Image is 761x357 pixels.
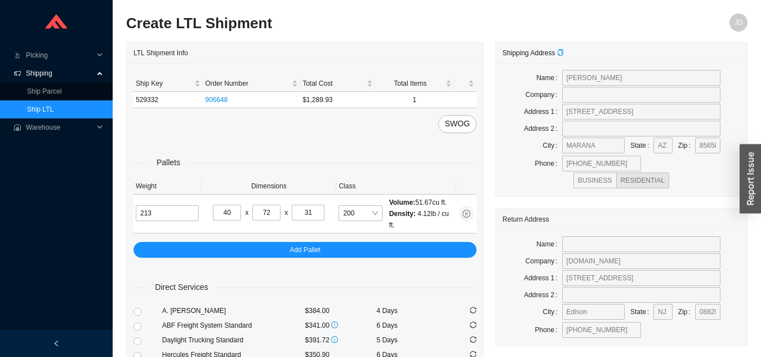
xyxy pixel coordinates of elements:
span: Volume: [389,199,415,206]
label: State [630,304,653,320]
span: BUSINESS [578,177,612,184]
div: 5 Days [376,334,448,346]
label: Address 1 [524,270,562,286]
input: L [213,205,241,221]
label: Zip [678,304,695,320]
div: 51.67 cu ft. [389,197,454,208]
div: LTL Shipment Info [133,42,477,63]
a: 906648 [205,96,228,104]
span: RESIDENTIAL [621,177,665,184]
button: Add Pallet [133,242,477,258]
label: Company [526,253,562,269]
div: 4 Days [376,305,448,316]
span: 200 [343,206,377,221]
span: info-circle [331,321,338,328]
td: 529332 [133,92,203,108]
label: Company [526,87,562,103]
span: info-circle [331,336,338,343]
span: Direct Services [147,281,216,294]
label: City [543,304,562,320]
div: A. [PERSON_NAME] [162,305,305,316]
span: Picking [26,46,94,64]
th: Weight [133,178,201,195]
div: ABF Freight System Standard [162,320,305,331]
div: x [245,207,248,218]
div: x [284,207,288,218]
td: $1,289.93 [300,92,375,108]
span: Add Pallet [290,244,321,255]
label: Phone [535,156,562,171]
div: 4.12 lb / cu ft. [389,208,454,231]
th: Dimensions [201,178,336,195]
button: SWOG [438,115,477,133]
span: Shipping [26,64,94,82]
a: Ship Parcel [27,87,61,95]
input: W [252,205,281,221]
span: Total Cost [302,78,364,89]
label: Phone [535,322,562,338]
span: sync [470,336,477,343]
label: Name [536,236,562,252]
div: Daylight Trucking Standard [162,334,305,346]
label: Zip [678,138,695,153]
span: Density: [389,210,416,218]
span: left [53,340,60,347]
h2: Create LTL Shipment [126,14,592,33]
input: H [292,205,324,221]
div: Return Address [502,209,740,230]
th: Class [336,178,456,195]
label: Address 2 [524,287,562,303]
th: undefined sortable [454,76,477,92]
td: 1 [375,92,455,108]
span: Total Items [377,78,444,89]
span: Ship Key [136,78,192,89]
label: Address 1 [524,104,562,120]
th: Ship Key sortable [133,76,203,92]
div: $384.00 [305,305,377,316]
label: City [543,138,562,153]
a: Ship LTL [27,105,54,113]
span: sync [470,321,477,328]
th: Order Number sortable [203,76,300,92]
span: sync [470,307,477,314]
span: Shipping Address [502,49,564,57]
button: close-circle [459,206,474,222]
div: 6 Days [376,320,448,331]
span: Pallets [149,156,188,169]
span: SWOG [445,117,470,130]
span: Warehouse [26,118,94,136]
th: Total Items sortable [375,76,455,92]
span: copy [557,49,564,56]
span: JD [735,14,743,32]
div: $341.00 [305,320,377,331]
span: Order Number [205,78,290,89]
label: Name [536,70,562,86]
label: Address 2 [524,121,562,136]
label: State [630,138,653,153]
div: $391.72 [305,334,377,346]
div: Copy [557,47,564,59]
th: Total Cost sortable [300,76,375,92]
